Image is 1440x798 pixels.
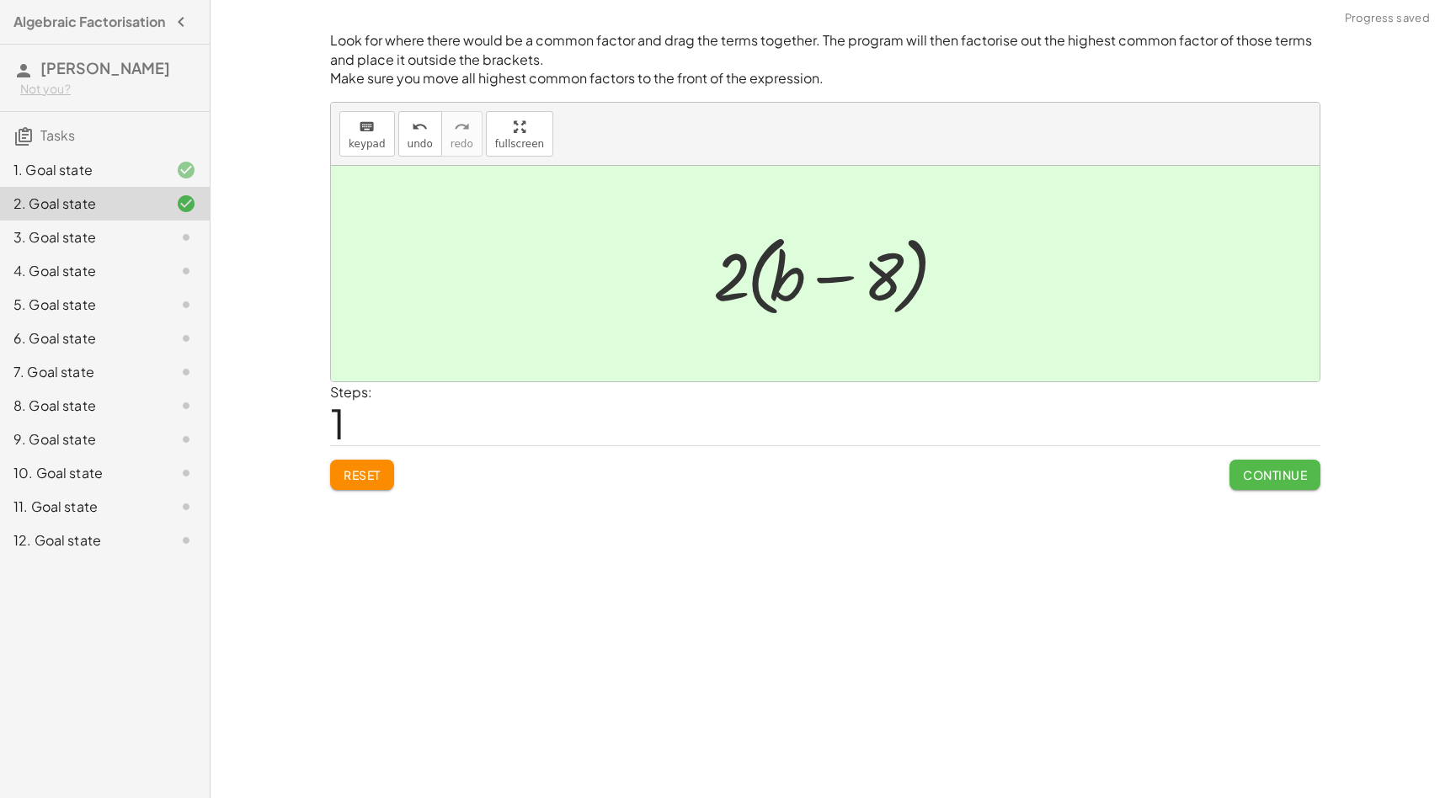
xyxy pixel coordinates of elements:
[176,362,196,382] i: Task not started.
[13,328,149,348] div: 6. Goal state
[13,160,149,180] div: 1. Goal state
[408,138,433,150] span: undo
[176,530,196,551] i: Task not started.
[13,194,149,214] div: 2. Goal state
[13,295,149,315] div: 5. Goal state
[412,117,428,137] i: undo
[176,396,196,416] i: Task not started.
[13,396,149,416] div: 8. Goal state
[176,160,196,180] i: Task finished and correct.
[486,111,553,157] button: fullscreen
[20,81,196,98] div: Not you?
[176,227,196,247] i: Task not started.
[330,31,1320,69] p: Look for where there would be a common factor and drag the terms together. The program will then ...
[176,463,196,483] i: Task not started.
[13,530,149,551] div: 12. Goal state
[349,138,386,150] span: keypad
[13,463,149,483] div: 10. Goal state
[176,497,196,517] i: Task not started.
[454,117,470,137] i: redo
[176,429,196,450] i: Task not started.
[330,397,345,449] span: 1
[176,295,196,315] i: Task not started.
[344,467,381,482] span: Reset
[359,117,375,137] i: keyboard
[13,429,149,450] div: 9. Goal state
[330,460,394,490] button: Reset
[176,328,196,348] i: Task not started.
[13,227,149,247] div: 3. Goal state
[330,69,1320,88] p: Make sure you move all highest common factors to the front of the expression.
[495,138,544,150] span: fullscreen
[176,261,196,281] i: Task not started.
[330,383,372,401] label: Steps:
[176,194,196,214] i: Task finished and correct.
[40,58,170,77] span: [PERSON_NAME]
[398,111,442,157] button: undoundo
[1345,10,1430,27] span: Progress saved
[339,111,395,157] button: keyboardkeypad
[1243,467,1307,482] span: Continue
[40,126,75,144] span: Tasks
[13,497,149,517] div: 11. Goal state
[13,362,149,382] div: 7. Goal state
[451,138,473,150] span: redo
[13,12,165,32] h4: Algebraic Factorisation
[441,111,483,157] button: redoredo
[13,261,149,281] div: 4. Goal state
[1229,460,1320,490] button: Continue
